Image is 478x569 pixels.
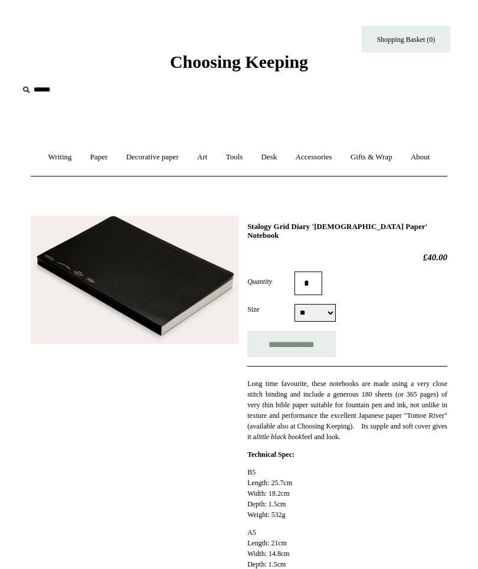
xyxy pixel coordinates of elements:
[253,142,286,173] a: Desk
[31,216,239,344] img: Stalogy Grid Diary 'Bible Paper' Notebook
[247,304,294,315] label: Size
[247,450,294,459] strong: Technical Spec:
[287,142,341,173] a: Accessories
[247,252,447,263] h2: £40.00
[40,142,80,173] a: Writing
[82,142,116,173] a: Paper
[247,276,294,287] label: Quantity
[247,222,447,240] h1: Stalogy Grid Diary '[DEMOGRAPHIC_DATA] Paper' Notebook
[342,142,401,173] a: Gifts & Wrap
[189,142,215,173] a: Art
[362,26,450,53] a: Shopping Basket (0)
[402,142,438,173] a: About
[170,61,308,70] a: Choosing Keeping
[218,142,251,173] a: Tools
[118,142,187,173] a: Decorative paper
[170,52,308,71] span: Choosing Keeping
[256,433,302,441] em: little black book
[247,467,447,520] p: B5 Length: 25.7cm Width: 18.2cm Depth: 1.5cm Weight: 532g
[247,378,447,442] p: Long time favourite, these notebooks are made using a very close stitch binding and include a gen...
